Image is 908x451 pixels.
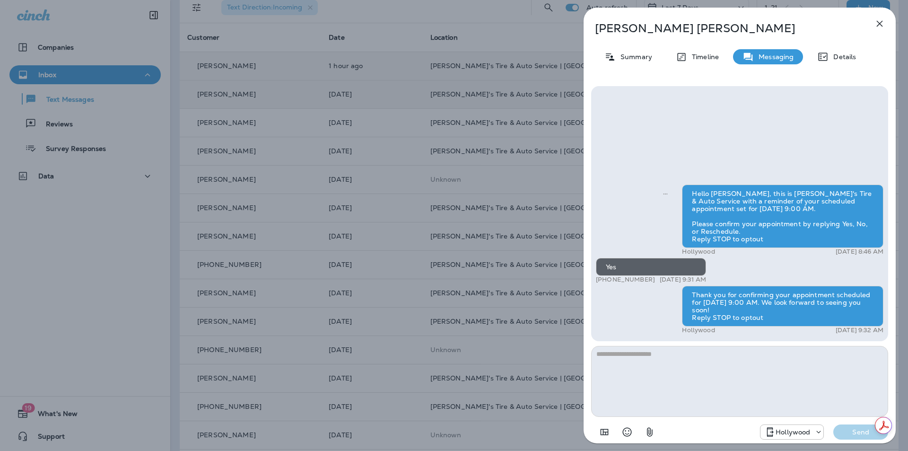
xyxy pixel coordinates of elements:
p: Details [829,53,856,61]
span: Sent [663,189,668,197]
p: [PHONE_NUMBER] [596,276,655,283]
div: +1 (985) 868-5997 [760,426,823,438]
div: Hello [PERSON_NAME], this is [PERSON_NAME]'s Tire & Auto Service with a reminder of your schedule... [682,185,883,248]
p: Messaging [754,53,794,61]
div: Yes [596,258,706,276]
p: Hollywood [682,248,715,256]
button: Add in a premade template [595,423,614,442]
p: Summary [616,53,652,61]
p: Hollywood [682,327,715,334]
button: Select an emoji [618,423,637,442]
div: Thank you for confirming your appointment scheduled for [DATE] 9:00 AM. We look forward to seeing... [682,286,883,327]
p: [PERSON_NAME] [PERSON_NAME] [595,22,853,35]
p: [DATE] 9:31 AM [660,276,706,283]
p: Hollywood [776,428,810,436]
p: [DATE] 9:32 AM [836,327,883,334]
p: [DATE] 8:46 AM [836,248,883,256]
p: Timeline [687,53,719,61]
